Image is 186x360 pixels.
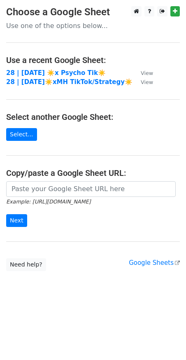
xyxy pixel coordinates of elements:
[6,214,27,227] input: Next
[6,112,180,122] h4: Select another Google Sheet:
[6,128,37,141] a: Select...
[6,21,180,30] p: Use one of the options below...
[6,258,46,271] a: Need help?
[6,168,180,178] h4: Copy/paste a Google Sheet URL:
[6,181,176,197] input: Paste your Google Sheet URL here
[141,70,153,76] small: View
[6,78,133,86] a: 28 | [DATE]☀️xMH TikTok/Strategy☀️
[133,69,153,77] a: View
[141,79,153,85] small: View
[6,199,91,205] small: Example: [URL][DOMAIN_NAME]
[129,259,180,266] a: Google Sheets
[133,78,153,86] a: View
[6,69,106,77] a: 28 | [DATE] ☀️x Psycho Tik☀️
[6,55,180,65] h4: Use a recent Google Sheet:
[6,6,180,18] h3: Choose a Google Sheet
